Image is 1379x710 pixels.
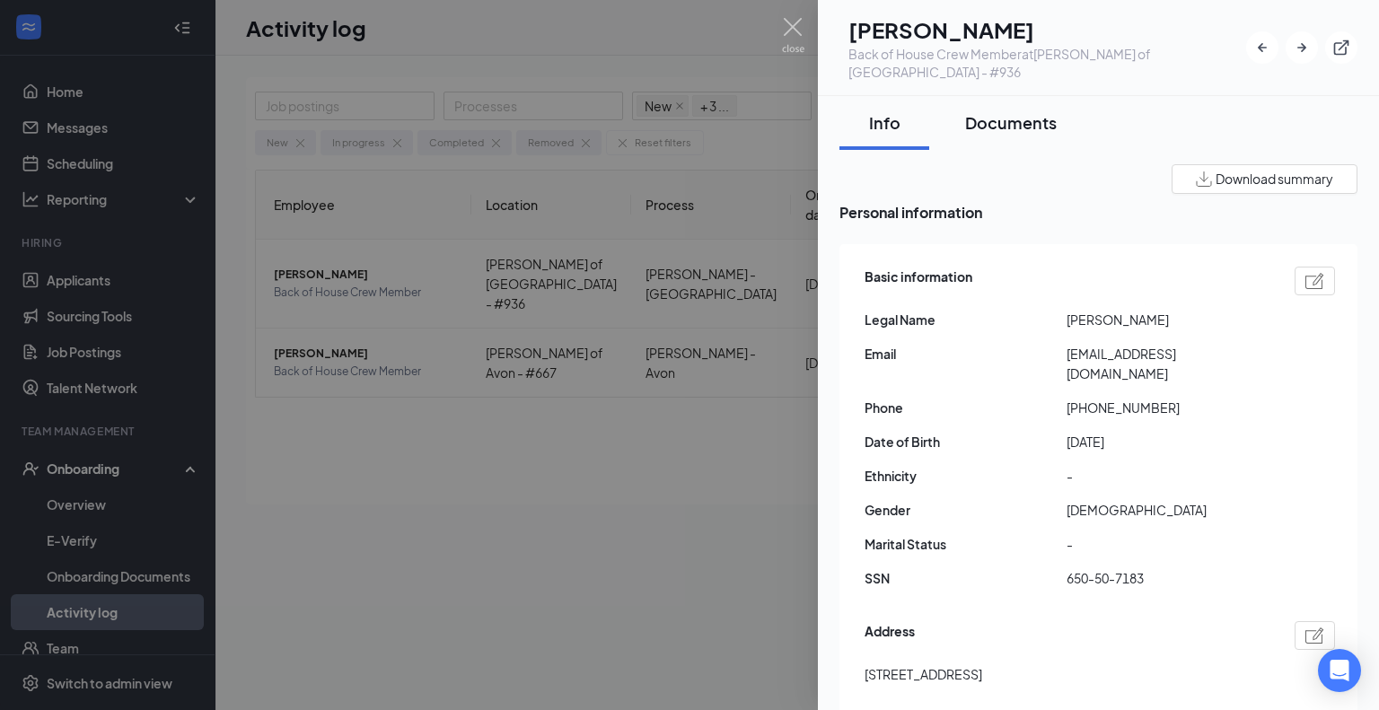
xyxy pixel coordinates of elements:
button: ArrowRight [1286,31,1318,64]
span: 650-50-7183 [1067,568,1269,588]
span: [DATE] [1067,432,1269,451]
svg: ArrowRight [1293,39,1311,57]
span: Marital Status [865,534,1067,554]
h1: [PERSON_NAME] [848,14,1246,45]
svg: ArrowLeftNew [1253,39,1271,57]
span: SSN [865,568,1067,588]
div: Open Intercom Messenger [1318,649,1361,692]
span: [EMAIL_ADDRESS][DOMAIN_NAME] [1067,344,1269,383]
span: - [1067,534,1269,554]
button: ExternalLink [1325,31,1357,64]
span: Date of Birth [865,432,1067,451]
span: Email [865,344,1067,364]
span: [STREET_ADDRESS] [865,664,982,684]
span: [PHONE_NUMBER] [1067,398,1269,417]
span: Ethnicity [865,466,1067,486]
span: Phone [865,398,1067,417]
span: Download summary [1216,170,1333,188]
span: Gender [865,500,1067,520]
button: ArrowLeftNew [1246,31,1278,64]
div: Info [857,111,911,134]
button: Download summary [1172,164,1357,194]
div: Back of House Crew Member at [PERSON_NAME] of [GEOGRAPHIC_DATA] - #936 [848,45,1246,81]
span: Basic information [865,267,972,295]
span: [DEMOGRAPHIC_DATA] [1067,500,1269,520]
span: Personal information [839,201,1357,224]
span: [PERSON_NAME] [1067,310,1269,329]
div: Documents [965,111,1057,134]
svg: ExternalLink [1332,39,1350,57]
span: Legal Name [865,310,1067,329]
span: Address [865,621,915,650]
span: - [1067,466,1269,486]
